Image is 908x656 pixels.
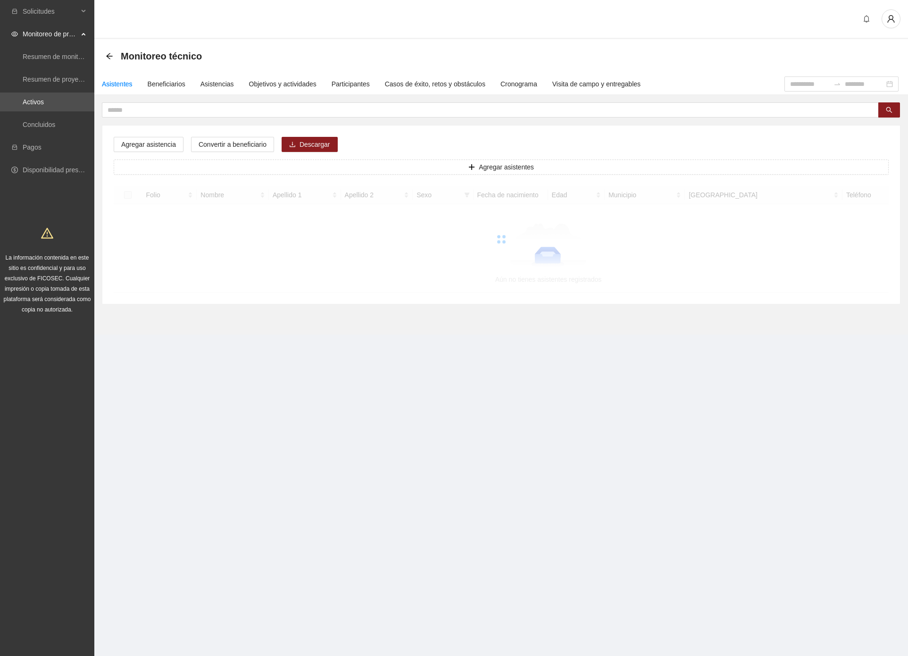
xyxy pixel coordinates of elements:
[102,79,133,89] div: Asistentes
[249,79,317,89] div: Objetivos y actividades
[300,139,330,150] span: Descargar
[882,9,900,28] button: user
[882,15,900,23] span: user
[878,102,900,118] button: search
[11,31,18,37] span: eye
[282,137,338,152] button: downloadDescargar
[191,137,274,152] button: Convertir a beneficiario
[114,160,889,175] button: plusAgregar asistentes
[23,98,44,106] a: Activos
[23,143,42,151] a: Pagos
[23,121,55,128] a: Concluidos
[121,49,202,64] span: Monitoreo técnico
[41,227,53,239] span: warning
[289,141,296,149] span: download
[859,11,874,26] button: bell
[114,137,183,152] button: Agregar asistencia
[468,164,475,171] span: plus
[23,53,92,60] a: Resumen de monitoreo
[552,79,641,89] div: Visita de campo y entregables
[859,15,874,23] span: bell
[833,80,841,88] span: to
[833,80,841,88] span: swap-right
[148,79,185,89] div: Beneficiarios
[23,2,78,21] span: Solicitudes
[106,52,113,60] div: Back
[886,107,892,114] span: search
[200,79,234,89] div: Asistencias
[23,76,124,83] a: Resumen de proyectos aprobados
[479,162,534,172] span: Agregar asistentes
[500,79,537,89] div: Cronograma
[385,79,485,89] div: Casos de éxito, retos y obstáculos
[11,8,18,15] span: inbox
[23,166,103,174] a: Disponibilidad presupuestal
[121,139,176,150] span: Agregar asistencia
[199,139,267,150] span: Convertir a beneficiario
[23,25,78,43] span: Monitoreo de proyectos
[4,254,91,313] span: La información contenida en este sitio es confidencial y para uso exclusivo de FICOSEC. Cualquier...
[106,52,113,60] span: arrow-left
[332,79,370,89] div: Participantes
